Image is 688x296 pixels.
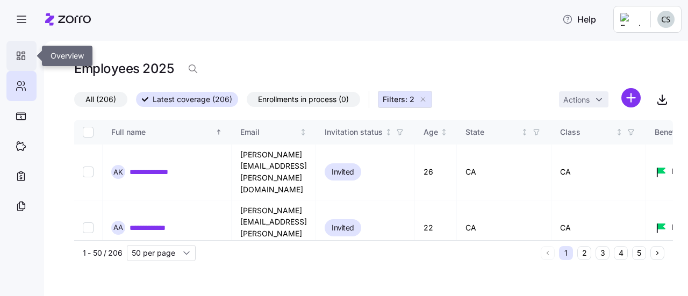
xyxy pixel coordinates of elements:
button: Actions [559,91,608,107]
td: CA [551,200,646,256]
span: 1 - 50 / 206 [83,248,123,258]
span: Actions [563,96,590,104]
span: Help [562,13,596,26]
td: [PERSON_NAME][EMAIL_ADDRESS][PERSON_NAME][DOMAIN_NAME] [232,145,316,200]
td: CA [457,200,551,256]
th: EmailNot sorted [232,120,316,145]
th: AgeNot sorted [415,120,457,145]
th: ClassNot sorted [551,120,646,145]
input: Select all records [83,127,94,138]
span: A K [113,169,123,176]
div: Not sorted [615,128,623,136]
button: 3 [596,246,610,260]
span: All (206) [85,92,116,106]
span: Enrollments in process (0) [258,92,349,106]
td: CA [457,145,551,200]
div: Email [240,126,298,138]
div: Not sorted [299,128,307,136]
h1: Employees 2025 [74,60,174,77]
img: Employer logo [620,13,642,26]
span: Invited [332,165,354,178]
button: 5 [632,246,646,260]
input: Select record 1 [83,167,94,177]
span: A A [113,224,123,231]
button: Help [554,9,605,30]
button: Previous page [541,246,555,260]
button: 1 [559,246,573,260]
span: Latest coverage (206) [153,92,232,106]
td: CA [551,145,646,200]
td: 26 [415,145,457,200]
img: 2df6d97b4bcaa7f1b4a2ee07b0c0b24b [657,11,675,28]
div: Sorted ascending [215,128,223,136]
th: Invitation statusNot sorted [316,120,415,145]
span: Filters: 2 [383,94,414,105]
th: StateNot sorted [457,120,551,145]
button: Filters: 2 [378,91,432,108]
div: Class [560,126,614,138]
td: [PERSON_NAME][EMAIL_ADDRESS][PERSON_NAME][DOMAIN_NAME] [232,200,316,256]
div: Full name [111,126,213,138]
td: 22 [415,200,457,256]
button: Next page [650,246,664,260]
button: 4 [614,246,628,260]
input: Select record 2 [83,222,94,233]
div: Invitation status [325,126,383,138]
button: 2 [577,246,591,260]
div: Not sorted [440,128,448,136]
div: Not sorted [521,128,528,136]
div: State [465,126,519,138]
svg: add icon [621,88,641,107]
div: Age [424,126,438,138]
div: Not sorted [385,128,392,136]
th: Full nameSorted ascending [103,120,232,145]
span: Invited [332,221,354,234]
